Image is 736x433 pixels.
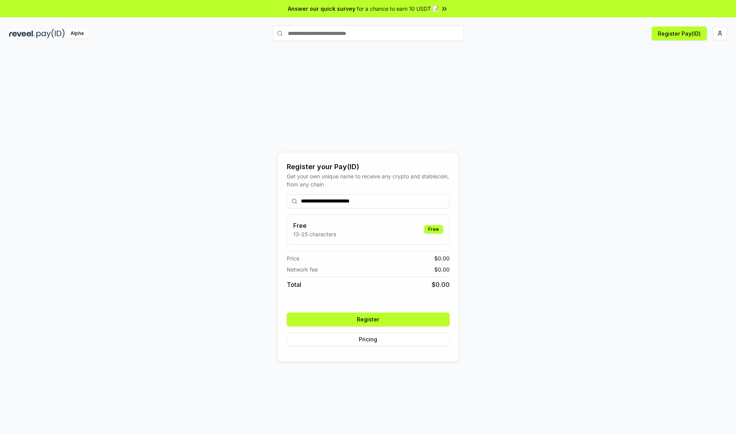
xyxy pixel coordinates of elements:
[434,254,450,262] span: $ 0.00
[293,230,336,238] p: 13-25 characters
[287,254,299,262] span: Price
[287,313,450,326] button: Register
[36,29,65,38] img: pay_id
[287,161,450,172] div: Register your Pay(ID)
[287,333,450,346] button: Pricing
[432,280,450,289] span: $ 0.00
[288,5,355,13] span: Answer our quick survey
[9,29,35,38] img: reveel_dark
[66,29,88,38] div: Alpha
[424,225,443,234] div: Free
[434,265,450,273] span: $ 0.00
[293,221,336,230] h3: Free
[287,265,318,273] span: Network fee
[287,280,301,289] span: Total
[652,26,707,40] button: Register Pay(ID)
[287,172,450,188] div: Get your own unique name to receive any crypto and stablecoin, from any chain
[357,5,439,13] span: for a chance to earn 10 USDT 📝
